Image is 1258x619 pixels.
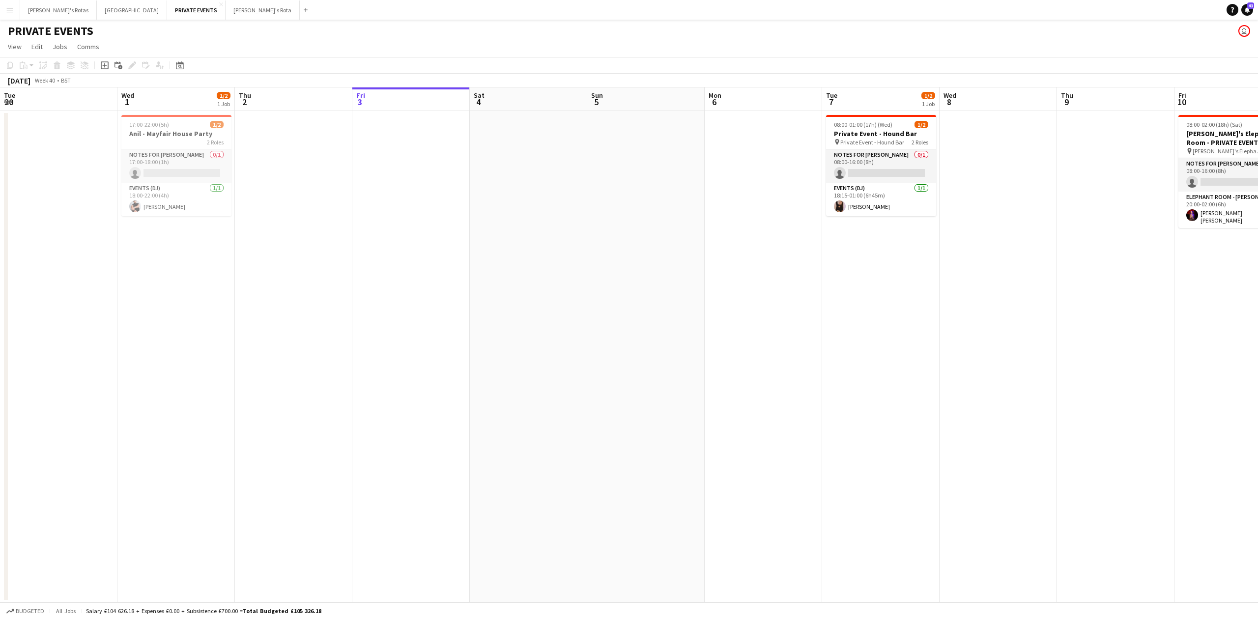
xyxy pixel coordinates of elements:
[1061,91,1073,100] span: Thu
[8,42,22,51] span: View
[217,92,230,99] span: 1/2
[826,149,936,183] app-card-role: Notes for [PERSON_NAME]0/108:00-16:00 (8h)
[1247,2,1254,9] span: 41
[239,91,251,100] span: Thu
[1177,96,1186,108] span: 10
[834,121,892,128] span: 08:00-01:00 (17h) (Wed)
[53,42,67,51] span: Jobs
[8,24,93,38] h1: PRIVATE EVENTS
[709,91,721,100] span: Mon
[54,607,78,615] span: All jobs
[243,607,321,615] span: Total Budgeted £105 326.18
[1241,4,1253,16] a: 41
[590,96,603,108] span: 5
[217,100,230,108] div: 1 Job
[237,96,251,108] span: 2
[121,183,231,216] app-card-role: Events (DJ)1/118:00-22:00 (4h)[PERSON_NAME]
[921,92,935,99] span: 1/2
[120,96,134,108] span: 1
[77,42,99,51] span: Comms
[129,121,169,128] span: 17:00-22:00 (5h)
[4,40,26,53] a: View
[121,129,231,138] h3: Anil - Mayfair House Party
[73,40,103,53] a: Comms
[49,40,71,53] a: Jobs
[826,115,936,216] app-job-card: 08:00-01:00 (17h) (Wed)1/2Private Event - Hound Bar Private Event - Hound Bar2 RolesNotes for [PE...
[826,91,837,100] span: Tue
[826,183,936,216] app-card-role: Events (DJ)1/118:15-01:00 (6h45m)[PERSON_NAME]
[825,96,837,108] span: 7
[1178,91,1186,100] span: Fri
[1059,96,1073,108] span: 9
[1238,25,1250,37] app-user-avatar: Victoria Goodsell
[472,96,485,108] span: 4
[4,91,15,100] span: Tue
[840,139,904,146] span: Private Event - Hound Bar
[356,91,365,100] span: Fri
[86,607,321,615] div: Salary £104 626.18 + Expenses £0.00 + Subsistence £700.00 =
[31,42,43,51] span: Edit
[707,96,721,108] span: 6
[826,129,936,138] h3: Private Event - Hound Bar
[207,139,224,146] span: 2 Roles
[1186,121,1242,128] span: 08:00-02:00 (18h) (Sat)
[5,606,46,617] button: Budgeted
[474,91,485,100] span: Sat
[121,149,231,183] app-card-role: Notes for [PERSON_NAME]0/117:00-18:00 (1h)
[121,91,134,100] span: Wed
[8,76,30,85] div: [DATE]
[943,91,956,100] span: Wed
[61,77,71,84] div: BST
[942,96,956,108] span: 8
[121,115,231,216] app-job-card: 17:00-22:00 (5h)1/2Anil - Mayfair House Party2 RolesNotes for [PERSON_NAME]0/117:00-18:00 (1h) Ev...
[167,0,226,20] button: PRIVATE EVENTS
[210,121,224,128] span: 1/2
[591,91,603,100] span: Sun
[2,96,15,108] span: 30
[28,40,47,53] a: Edit
[912,139,928,146] span: 2 Roles
[16,608,44,615] span: Budgeted
[32,77,57,84] span: Week 40
[97,0,167,20] button: [GEOGRAPHIC_DATA]
[915,121,928,128] span: 1/2
[355,96,365,108] span: 3
[226,0,300,20] button: [PERSON_NAME]'s Rota
[922,100,935,108] div: 1 Job
[20,0,97,20] button: [PERSON_NAME]'s Rotas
